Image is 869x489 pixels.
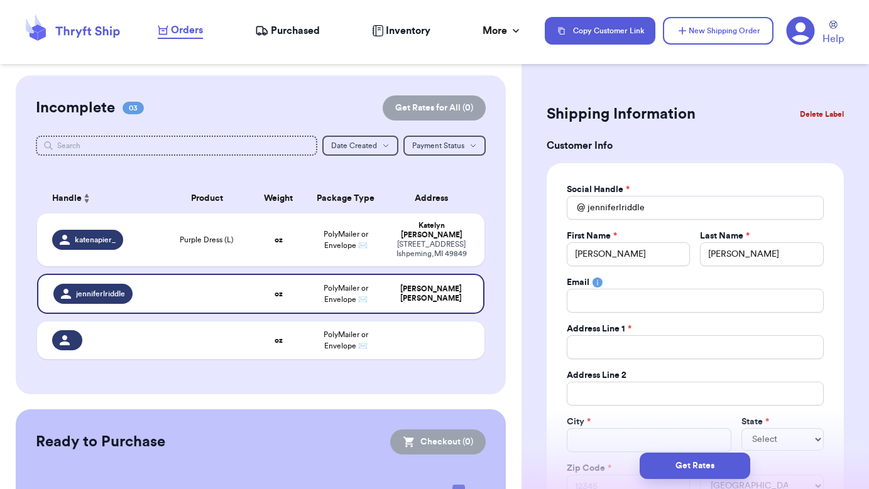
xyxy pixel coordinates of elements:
[383,95,486,121] button: Get Rates for All (0)
[171,23,203,38] span: Orders
[545,17,655,45] button: Copy Customer Link
[795,100,849,128] button: Delete Label
[567,276,589,289] label: Email
[275,336,283,344] strong: oz
[567,196,585,220] div: @
[393,284,468,303] div: [PERSON_NAME] [PERSON_NAME]
[324,230,368,249] span: PolyMailer or Envelope ✉️
[324,284,368,303] span: PolyMailer or Envelope ✉️
[823,21,844,46] a: Help
[324,331,368,350] span: PolyMailer or Envelope ✉️
[76,289,125,299] span: jenniferlriddle
[162,183,251,213] th: Product
[567,323,631,335] label: Address Line 1
[567,183,630,196] label: Social Handle
[700,230,750,242] label: Last Name
[180,235,234,245] span: Purple Dress (L)
[123,102,144,114] span: 03
[393,240,469,259] div: [STREET_ADDRESS] Ishpeming , MI 49849
[567,369,626,382] label: Address Line 2
[393,221,469,240] div: Katelyn [PERSON_NAME]
[331,142,377,149] span: Date Created
[567,416,591,428] label: City
[36,98,115,118] h2: Incomplete
[275,290,283,298] strong: oz
[823,31,844,46] span: Help
[372,23,430,38] a: Inventory
[663,17,773,45] button: New Shipping Order
[305,183,386,213] th: Package Type
[412,142,464,149] span: Payment Status
[255,23,320,38] a: Purchased
[390,429,486,454] button: Checkout (0)
[386,183,484,213] th: Address
[36,432,165,452] h2: Ready to Purchase
[158,23,203,39] a: Orders
[483,23,522,38] div: More
[75,235,116,245] span: katenapier_
[275,236,283,244] strong: oz
[82,191,92,206] button: Sort ascending
[547,138,844,153] h3: Customer Info
[567,230,617,242] label: First Name
[403,136,486,156] button: Payment Status
[322,136,398,156] button: Date Created
[271,23,320,38] span: Purchased
[36,136,317,156] input: Search
[640,453,750,479] button: Get Rates
[52,192,82,205] span: Handle
[252,183,305,213] th: Weight
[386,23,430,38] span: Inventory
[741,416,769,428] label: State
[547,104,696,124] h2: Shipping Information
